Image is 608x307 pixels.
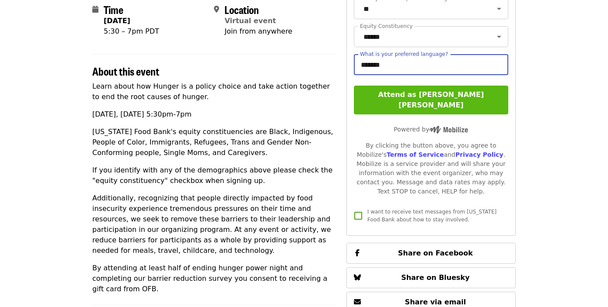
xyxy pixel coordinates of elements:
div: 5:30 – 7pm PDT [104,26,159,37]
a: Privacy Policy [455,151,503,158]
span: Time [104,2,123,17]
button: Share on Bluesky [346,267,516,288]
p: [US_STATE] Food Bank's equity constituencies are Black, Indigenous, People of Color, Immigrants, ... [92,127,336,158]
i: map-marker-alt icon [214,5,219,14]
label: Equity Constituency [360,24,412,29]
span: About this event [92,63,159,79]
p: If you identify with any of the demographics above please check the "equity constituency" checkbo... [92,165,336,186]
span: I want to receive text messages from [US_STATE] Food Bank about how to stay involved. [367,209,496,223]
button: Attend as [PERSON_NAME] [PERSON_NAME] [354,86,508,114]
i: calendar icon [92,5,98,14]
p: Learn about how Hunger is a policy choice and take action together to end the root causes of hunger. [92,81,336,102]
label: What is your preferred language? [360,52,448,57]
a: Terms of Service [387,151,444,158]
div: By clicking the button above, you agree to Mobilize's and . Mobilize is a service provider and wi... [354,141,508,196]
span: Share on Bluesky [401,273,470,282]
p: [DATE], [DATE] 5:30pm-7pm [92,109,336,120]
button: Open [493,3,505,15]
p: By attending at least half of ending hunger power night and completing our barrier reduction surv... [92,263,336,294]
img: Powered by Mobilize [429,126,468,134]
span: Location [224,2,259,17]
a: Virtual event [224,17,276,25]
span: Join from anywhere [224,27,292,35]
strong: [DATE] [104,17,130,25]
span: Powered by [394,126,468,133]
p: Additionally, recognizing that people directly impacted by food insecurity experience tremendous ... [92,193,336,256]
button: Open [493,31,505,43]
span: Share on Facebook [398,249,473,257]
button: Share on Facebook [346,243,516,264]
span: Share via email [405,298,466,306]
input: What is your preferred language? [354,54,508,75]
